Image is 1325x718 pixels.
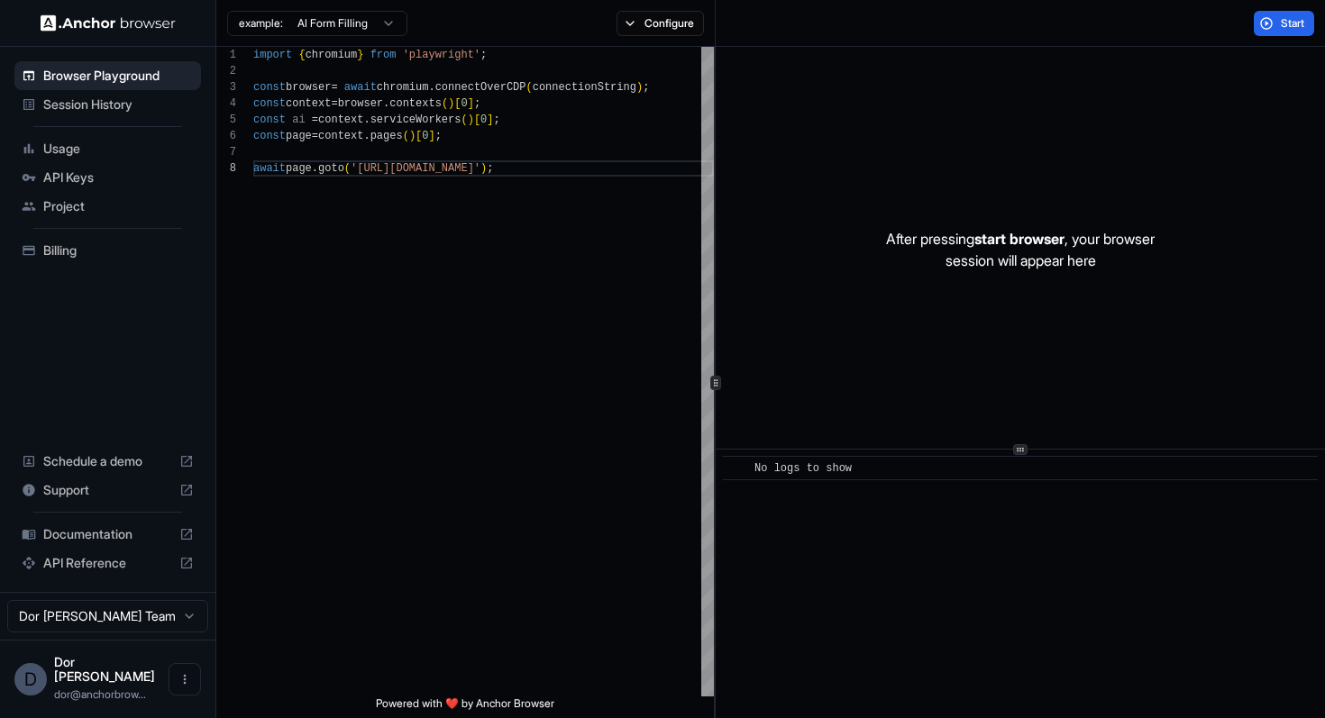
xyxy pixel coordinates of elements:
[389,97,442,110] span: contexts
[286,81,331,94] span: browser
[461,114,467,126] span: (
[54,654,155,684] span: Dor Dankner
[292,114,305,126] span: ai
[480,114,487,126] span: 0
[370,49,397,61] span: from
[351,162,480,175] span: '[URL][DOMAIN_NAME]'
[43,95,194,114] span: Session History
[468,114,474,126] span: )
[14,520,201,549] div: Documentation
[43,525,172,543] span: Documentation
[43,67,194,85] span: Browser Playground
[428,130,434,142] span: ]
[494,114,500,126] span: ;
[216,79,236,95] div: 3
[732,459,741,477] span: ​
[43,140,194,158] span: Usage
[43,452,172,470] span: Schedule a demo
[312,162,318,175] span: .
[331,81,337,94] span: =
[422,130,428,142] span: 0
[286,97,331,110] span: context
[253,49,292,61] span: import
[331,97,337,110] span: =
[54,687,146,701] span: dor@anchorbrowser.io
[370,130,403,142] span: pages
[533,81,636,94] span: connectionString
[14,663,47,695] div: D
[416,130,422,142] span: [
[216,63,236,79] div: 2
[216,144,236,160] div: 7
[338,97,383,110] span: browser
[487,114,493,126] span: ]
[363,130,370,142] span: .
[974,230,1065,248] span: start browser
[357,49,363,61] span: }
[239,16,283,31] span: example:
[480,49,487,61] span: ;
[14,476,201,504] div: Support
[253,114,286,126] span: const
[617,11,704,36] button: Configure
[253,130,286,142] span: const
[377,81,429,94] span: chromium
[43,197,194,215] span: Project
[461,97,467,110] span: 0
[43,168,194,186] span: API Keys
[43,481,172,499] span: Support
[253,97,286,110] span: const
[41,14,176,32] img: Anchor Logo
[442,97,448,110] span: (
[253,162,286,175] span: await
[14,61,201,90] div: Browser Playground
[403,130,409,142] span: (
[363,114,370,126] span: .
[448,97,454,110] span: )
[474,114,480,126] span: [
[1254,11,1314,36] button: Start
[468,97,474,110] span: ]
[480,162,487,175] span: )
[474,97,480,110] span: ;
[636,81,643,94] span: )
[886,228,1155,271] p: After pressing , your browser session will appear here
[428,81,434,94] span: .
[318,162,344,175] span: goto
[216,95,236,112] div: 4
[754,462,852,475] span: No logs to show
[286,130,312,142] span: page
[435,81,526,94] span: connectOverCDP
[14,134,201,163] div: Usage
[169,663,201,695] button: Open menu
[344,81,377,94] span: await
[14,447,201,476] div: Schedule a demo
[14,163,201,192] div: API Keys
[216,112,236,128] div: 5
[383,97,389,110] span: .
[376,696,554,718] span: Powered with ❤️ by Anchor Browser
[487,162,493,175] span: ;
[253,81,286,94] span: const
[216,160,236,177] div: 8
[435,130,442,142] span: ;
[43,554,172,572] span: API Reference
[403,49,480,61] span: 'playwright'
[454,97,461,110] span: [
[43,241,194,259] span: Billing
[14,90,201,119] div: Session History
[344,162,351,175] span: (
[14,192,201,221] div: Project
[370,114,461,126] span: serviceWorkers
[318,130,363,142] span: context
[409,130,416,142] span: )
[298,49,305,61] span: {
[216,47,236,63] div: 1
[216,128,236,144] div: 6
[14,236,201,265] div: Billing
[312,130,318,142] span: =
[1281,16,1306,31] span: Start
[306,49,358,61] span: chromium
[14,549,201,577] div: API Reference
[312,114,318,126] span: =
